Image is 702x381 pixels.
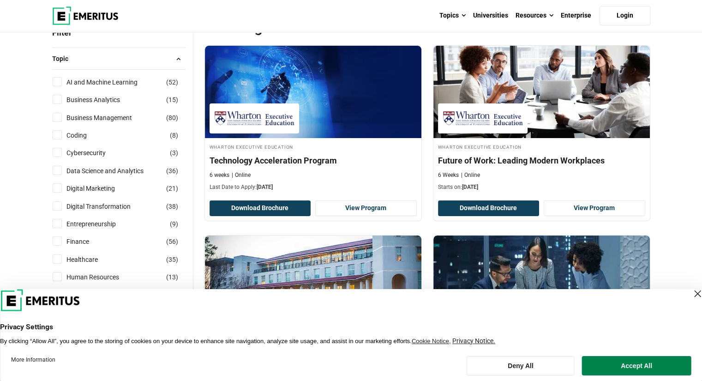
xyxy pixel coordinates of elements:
[462,184,478,190] span: [DATE]
[166,95,178,105] span: ( )
[168,238,176,245] span: 56
[66,236,108,247] a: Finance
[461,171,480,179] p: Online
[257,184,273,190] span: [DATE]
[168,203,176,210] span: 38
[66,95,138,105] a: Business Analytics
[315,200,417,216] a: View Program
[66,166,162,176] a: Data Science and Analytics
[210,200,311,216] button: Download Brochure
[210,155,417,166] h4: Technology Acceleration Program
[166,183,178,194] span: ( )
[433,46,650,138] img: Future of Work: Leading Modern Workplaces | Online Leadership Course
[438,200,540,216] button: Download Brochure
[166,166,178,176] span: ( )
[52,18,186,48] p: Filter
[66,254,116,265] a: Healthcare
[66,272,138,282] a: Human Resources
[166,201,178,212] span: ( )
[438,183,645,191] p: Starts on:
[168,96,176,103] span: 15
[170,130,178,140] span: ( )
[168,79,176,86] span: 52
[52,54,76,64] span: Topic
[443,108,523,129] img: Wharton Executive Education
[232,171,251,179] p: Online
[166,236,178,247] span: ( )
[166,272,178,282] span: ( )
[168,114,176,121] span: 80
[66,201,149,212] a: Digital Transformation
[210,171,229,179] p: 6 weeks
[168,273,176,281] span: 13
[205,46,421,138] img: Technology Acceleration Program | Online Technology Course
[66,113,150,123] a: Business Management
[172,132,176,139] span: 8
[438,155,645,166] h4: Future of Work: Leading Modern Workplaces
[66,77,156,87] a: AI and Machine Learning
[168,256,176,263] span: 35
[214,108,294,129] img: Wharton Executive Education
[166,77,178,87] span: ( )
[205,46,421,196] a: Technology Course by Wharton Executive Education - October 9, 2025 Wharton Executive Education Wh...
[66,219,134,229] a: Entrepreneurship
[66,148,124,158] a: Cybersecurity
[52,52,186,66] button: Topic
[170,219,178,229] span: ( )
[66,130,105,140] a: Coding
[66,183,133,194] a: Digital Marketing
[166,254,178,265] span: ( )
[170,148,178,158] span: ( )
[205,236,421,328] img: Executive Decision Making for Healthcare Leaders | Online Healthcare Course
[210,183,417,191] p: Last Date to Apply:
[433,46,650,196] a: Leadership Course by Wharton Executive Education - October 9, 2025 Wharton Executive Education Wh...
[438,143,645,151] h4: Wharton Executive Education
[166,113,178,123] span: ( )
[172,220,176,228] span: 9
[600,6,650,25] a: Login
[544,200,645,216] a: View Program
[210,143,417,151] h4: Wharton Executive Education
[433,236,650,328] img: Designing and Building AI Products and Services | Online AI and Machine Learning Course
[172,149,176,157] span: 3
[168,185,176,192] span: 21
[168,167,176,175] span: 36
[438,171,459,179] p: 6 Weeks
